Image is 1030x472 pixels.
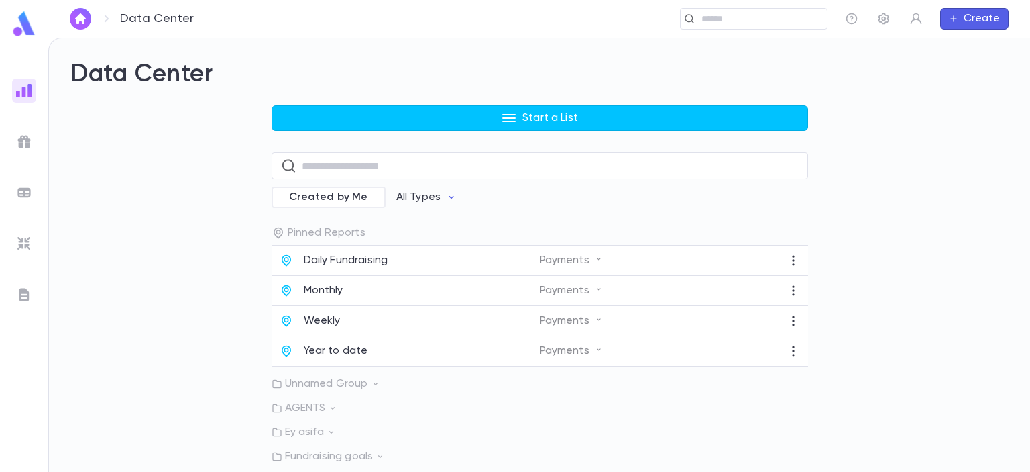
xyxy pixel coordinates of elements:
[304,314,341,328] p: Weekly
[386,185,467,210] button: All Types
[120,11,194,26] p: Data Center
[16,287,32,303] img: letters_grey.7941b92b52307dd3b8a917253454ce1c.svg
[272,426,808,439] p: Ey asifa
[72,13,89,24] img: home_white.a664292cf8c1dea59945f0da9f25487c.svg
[304,254,388,267] p: Daily Fundraising
[522,111,578,125] p: Start a List
[16,134,32,150] img: campaigns_grey.99e729a5f7ee94e3726e6486bddda8f1.svg
[272,105,808,131] button: Start a List
[70,60,1009,89] h2: Data Center
[304,284,343,297] p: Monthly
[304,344,368,358] p: Year to date
[11,11,38,37] img: logo
[16,185,32,201] img: batches_grey.339ca447c9d9533ef1741baa751efc33.svg
[272,402,808,415] p: AGENTS
[396,191,441,204] p: All Types
[540,284,603,297] p: Payments
[540,314,603,328] p: Payments
[281,191,376,204] span: Created by Me
[940,8,1009,30] button: Create
[272,226,808,240] p: Pinned Reports
[16,83,32,99] img: reports_gradient.dbe2566a39951672bc459a78b45e2f92.svg
[272,187,386,208] div: Created by Me
[272,377,808,391] p: Unnamed Group
[540,254,603,267] p: Payments
[272,450,808,463] p: Fundraising goals
[16,236,32,252] img: imports_grey.530a8a0e642e233f2baf0ef88e8c9fcb.svg
[540,344,603,358] p: Payments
